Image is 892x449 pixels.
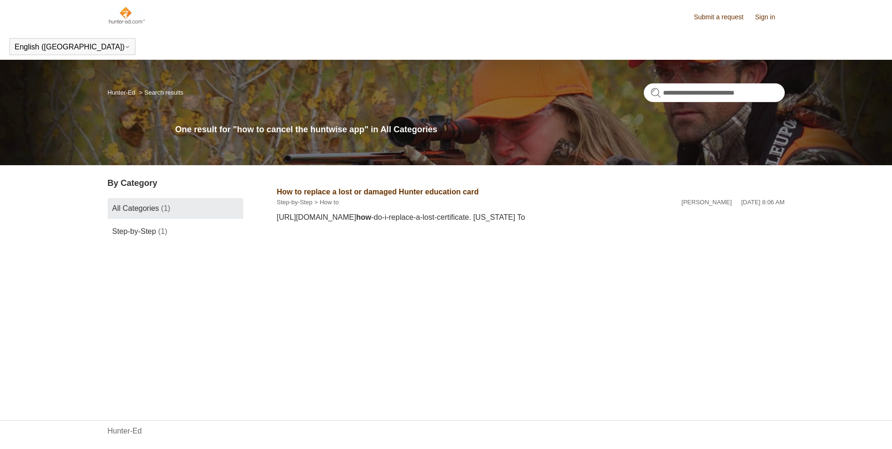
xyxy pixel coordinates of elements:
li: Search results [137,89,183,96]
div: [URL][DOMAIN_NAME] -do-i-replace-a-lost-certificate. [US_STATE] To [277,212,785,223]
a: Step-by-Step (1) [108,221,243,242]
li: How to [312,198,339,207]
li: Hunter-Ed [108,89,137,96]
img: Hunter-Ed Help Center home page [108,6,146,24]
li: [PERSON_NAME] [681,198,732,207]
a: Hunter-Ed [108,89,135,96]
a: How to replace a lost or damaged Hunter education card [277,188,479,196]
span: All Categories [112,204,159,212]
h3: By Category [108,177,243,190]
a: Step-by-Step [277,199,313,206]
a: Sign in [755,12,785,22]
li: Step-by-Step [277,198,313,207]
span: Step-by-Step [112,227,156,235]
a: Submit a request [694,12,753,22]
time: 07/28/2022, 08:06 [741,199,784,206]
a: All Categories (1) [108,198,243,219]
h1: One result for "how to cancel the huntwise app" in All Categories [175,123,785,136]
button: English ([GEOGRAPHIC_DATA]) [15,43,130,51]
a: How to [320,199,339,206]
span: (1) [161,204,171,212]
em: how [356,213,371,221]
input: Search [644,83,785,102]
span: (1) [158,227,167,235]
a: Hunter-Ed [108,425,142,437]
